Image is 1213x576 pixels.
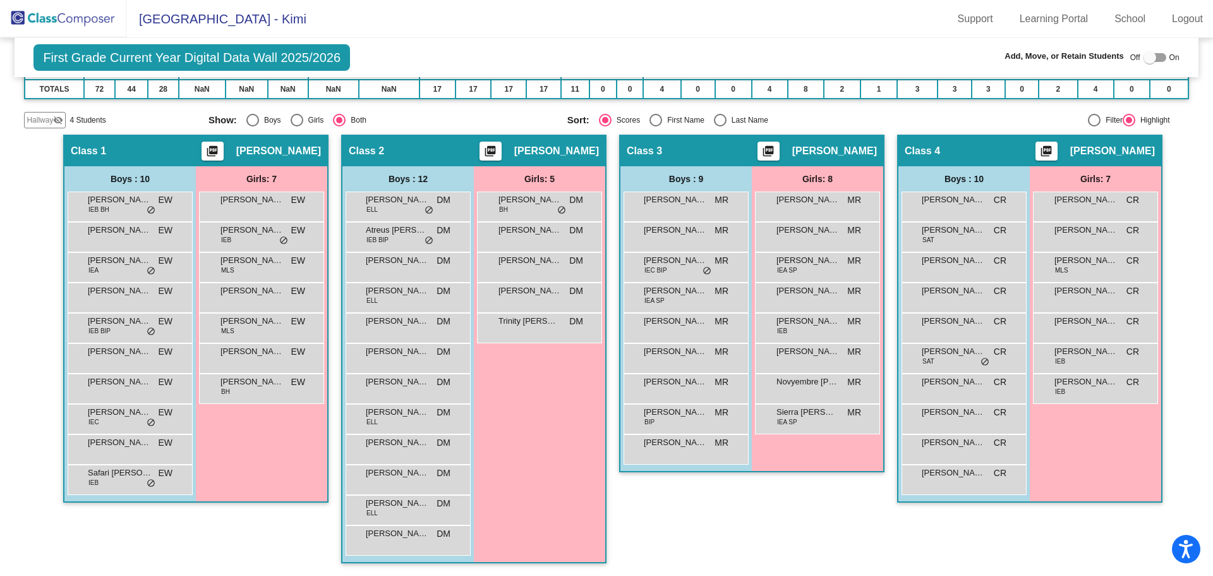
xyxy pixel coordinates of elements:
[437,285,450,298] span: DM
[569,315,583,328] span: DM
[644,193,707,206] span: [PERSON_NAME]
[279,236,288,246] span: do_not_disturb_alt
[437,254,450,267] span: DM
[366,406,429,419] span: [PERSON_NAME]
[346,114,366,126] div: Both
[366,467,429,479] span: [PERSON_NAME]
[33,44,350,71] span: First Grade Current Year Digital Data Wall 2025/2026
[437,193,450,207] span: DM
[158,406,172,419] span: EW
[589,80,617,99] td: 0
[514,145,599,157] span: [PERSON_NAME]
[480,142,502,161] button: Print Students Details
[366,224,429,236] span: Atreus [PERSON_NAME]
[291,193,305,207] span: EW
[366,417,378,427] span: ELL
[922,406,985,419] span: [PERSON_NAME]
[847,406,861,419] span: MR
[291,345,305,358] span: EW
[158,467,172,480] span: EW
[644,266,667,275] span: IEC BIP
[342,166,474,192] div: Boys : 12
[88,478,99,487] span: IEB
[491,80,526,99] td: 17
[922,285,985,297] span: [PERSON_NAME]
[715,193,728,207] span: MR
[88,266,99,275] span: IEA
[126,9,306,29] span: [GEOGRAPHIC_DATA] - Kimi
[366,285,429,297] span: [PERSON_NAME]
[994,467,1006,480] span: CR
[499,205,508,214] span: BH
[366,497,429,510] span: [PERSON_NAME]
[88,205,109,214] span: IEB BH
[994,315,1006,328] span: CR
[366,193,429,206] span: [PERSON_NAME]
[703,266,711,276] span: do_not_disturb_alt
[88,193,151,206] span: [PERSON_NAME]
[349,145,384,157] span: Class 2
[158,224,172,237] span: EW
[179,80,226,99] td: NaN
[994,376,1006,389] span: CR
[761,145,776,162] mat-icon: picture_as_pdf
[715,80,752,99] td: 0
[776,285,840,297] span: [PERSON_NAME]
[776,406,840,419] span: Sierra [PERSON_NAME]
[220,224,284,236] span: [PERSON_NAME]
[1055,357,1065,366] span: IEB
[291,376,305,389] span: EW
[860,80,897,99] td: 1
[425,205,433,216] span: do_not_disturb_alt
[1126,254,1139,267] span: CR
[981,357,989,367] span: do_not_disturb_alt
[220,376,284,388] span: [PERSON_NAME]
[1054,376,1118,388] span: [PERSON_NAME]
[644,417,655,427] span: BIP
[1162,9,1213,29] a: Logout
[777,326,787,336] span: IEB
[88,467,151,479] span: Safari [PERSON_NAME]
[1055,387,1065,396] span: IEB
[776,254,840,267] span: [PERSON_NAME]
[53,115,63,125] mat-icon: visibility_off
[617,80,643,99] td: 0
[776,345,840,358] span: [PERSON_NAME]
[922,254,985,267] span: [PERSON_NAME]
[1054,254,1118,267] span: [PERSON_NAME]
[221,235,231,245] span: IEB
[88,406,151,419] span: [PERSON_NAME]
[456,80,491,99] td: 17
[88,285,151,297] span: [PERSON_NAME]
[291,224,305,237] span: EW
[366,315,429,328] span: [PERSON_NAME]
[208,114,558,126] mat-radio-group: Select an option
[1039,80,1077,99] td: 2
[994,254,1006,267] span: CR
[662,114,704,126] div: First Name
[1114,80,1150,99] td: 0
[268,80,308,99] td: NaN
[644,254,707,267] span: [PERSON_NAME]
[498,193,562,206] span: [PERSON_NAME]
[115,80,148,99] td: 44
[777,417,797,427] span: IEA SP
[898,166,1030,192] div: Boys : 10
[567,114,917,126] mat-radio-group: Select an option
[148,80,179,99] td: 28
[366,235,389,245] span: IEB BIP
[897,80,938,99] td: 3
[644,406,707,419] span: [PERSON_NAME]
[922,315,985,328] span: [PERSON_NAME]
[221,266,234,275] span: MLS
[308,80,359,99] td: NaN
[71,145,106,157] span: Class 1
[922,436,985,449] span: [PERSON_NAME]
[158,285,172,298] span: EW
[147,418,155,428] span: do_not_disturb_alt
[948,9,1003,29] a: Support
[922,235,934,245] span: SAT
[620,166,752,192] div: Boys : 9
[437,436,450,450] span: DM
[715,254,728,267] span: MR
